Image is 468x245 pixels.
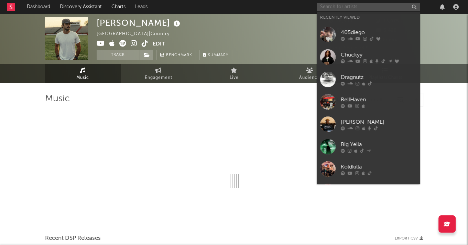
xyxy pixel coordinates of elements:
a: spawncamped [317,180,420,203]
a: Engagement [121,64,196,83]
a: Live [196,64,272,83]
a: Audience [272,64,348,83]
a: [PERSON_NAME] [317,113,420,135]
div: Big Yella [341,140,416,149]
div: 405diego [341,28,416,37]
span: Music [76,74,89,82]
div: Recently Viewed [320,13,416,22]
a: Benchmark [156,50,196,60]
div: RellHaven [341,95,416,104]
div: [PERSON_NAME] [97,17,182,29]
div: [PERSON_NAME] [341,118,416,126]
span: Recent DSP Releases [45,234,101,243]
a: Koldkilla [317,158,420,180]
a: Dragnutz [317,68,420,91]
div: Dragnutz [341,73,416,81]
div: Koldkilla [341,163,416,171]
span: Benchmark [166,51,192,60]
a: Chuckyy [317,46,420,68]
button: Summary [199,50,232,60]
span: Engagement [145,74,172,82]
a: 405diego [317,23,420,46]
div: [GEOGRAPHIC_DATA] | Country [97,30,177,38]
input: Search for artists [317,3,420,11]
button: Track [97,50,140,60]
div: Chuckyy [341,51,416,59]
button: Export CSV [395,236,423,241]
span: Summary [208,53,228,57]
a: RellHaven [317,91,420,113]
a: Music [45,64,121,83]
button: Edit [153,40,165,49]
span: Live [230,74,239,82]
a: Big Yella [317,135,420,158]
span: Audience [299,74,320,82]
